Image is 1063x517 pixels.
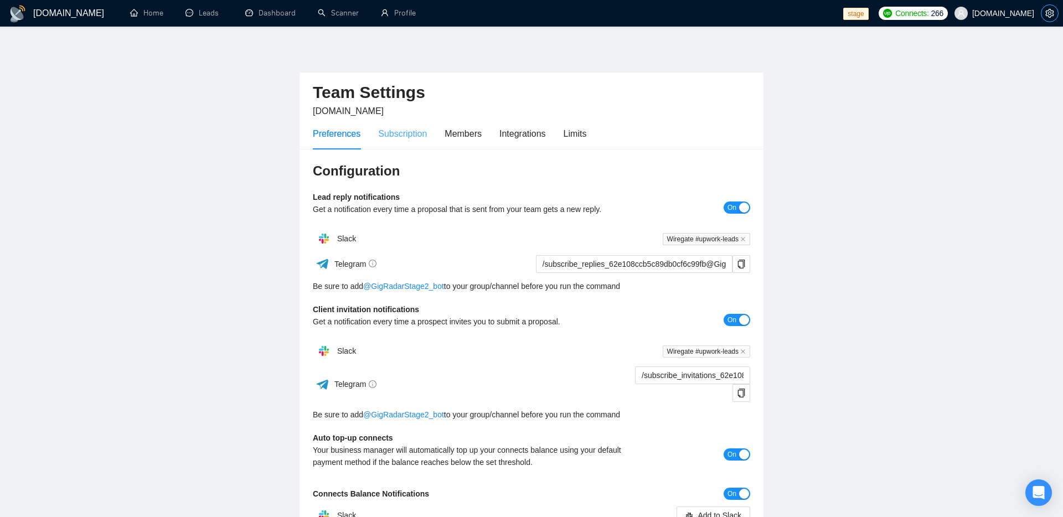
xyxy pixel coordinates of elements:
a: homeHome [130,8,163,18]
a: @GigRadarStage2_bot [363,409,444,421]
span: On [727,314,736,326]
a: dashboardDashboard [245,8,296,18]
div: Be sure to add to your group/channel before you run the command [313,409,750,421]
img: hpQkSZIkSZIkSZIkSZIkSZIkSZIkSZIkSZIkSZIkSZIkSZIkSZIkSZIkSZIkSZIkSZIkSZIkSZIkSZIkSZIkSZIkSZIkSZIkS... [313,340,335,362]
span: On [727,488,736,500]
div: Get a notification every time a proposal that is sent from your team gets a new reply. [313,203,641,215]
span: close [740,236,746,242]
b: Connects Balance Notifications [313,489,429,498]
div: Preferences [313,127,360,141]
a: searchScanner [318,8,359,18]
div: Members [445,127,482,141]
div: Open Intercom Messenger [1025,479,1052,506]
a: @GigRadarStage2_bot [363,280,444,292]
img: ww3wtPAAAAAElFTkSuQmCC [316,378,329,391]
img: hpQkSZIkSZIkSZIkSZIkSZIkSZIkSZIkSZIkSZIkSZIkSZIkSZIkSZIkSZIkSZIkSZIkSZIkSZIkSZIkSZIkSZIkSZIkSZIkS... [313,228,335,250]
span: stage [843,8,868,20]
span: copy [733,260,750,268]
span: user [957,9,965,17]
b: Lead reply notifications [313,193,400,201]
div: Get a notification every time a prospect invites you to submit a proposal. [313,316,641,328]
img: ww3wtPAAAAAElFTkSuQmCC [316,257,329,271]
div: Integrations [499,127,546,141]
span: 266 [931,7,943,19]
img: logo [9,5,27,23]
div: Your business manager will automatically top up your connects balance using your default payment ... [313,444,641,468]
div: Be sure to add to your group/channel before you run the command [313,280,750,292]
span: setting [1041,9,1058,18]
b: Auto top-up connects [313,433,393,442]
a: messageLeads [185,8,223,18]
span: [DOMAIN_NAME] [313,106,384,116]
span: info-circle [369,260,376,267]
span: Slack [337,234,356,243]
button: copy [732,255,750,273]
span: Wiregate #upwork-leads [663,345,750,358]
span: On [727,201,736,214]
span: Wiregate #upwork-leads [663,233,750,245]
h3: Configuration [313,162,750,180]
span: On [727,448,736,461]
div: Subscription [378,127,427,141]
h2: Team Settings [313,81,750,104]
span: Telegram [334,380,377,389]
a: setting [1041,9,1059,18]
span: close [740,349,746,354]
span: info-circle [369,380,376,388]
span: Connects: [895,7,928,19]
a: userProfile [381,8,416,18]
button: copy [732,384,750,402]
span: copy [733,389,750,397]
div: Limits [564,127,587,141]
span: Telegram [334,260,377,268]
span: Slack [337,347,356,355]
b: Client invitation notifications [313,305,419,314]
button: setting [1041,4,1059,22]
img: upwork-logo.png [883,9,892,18]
